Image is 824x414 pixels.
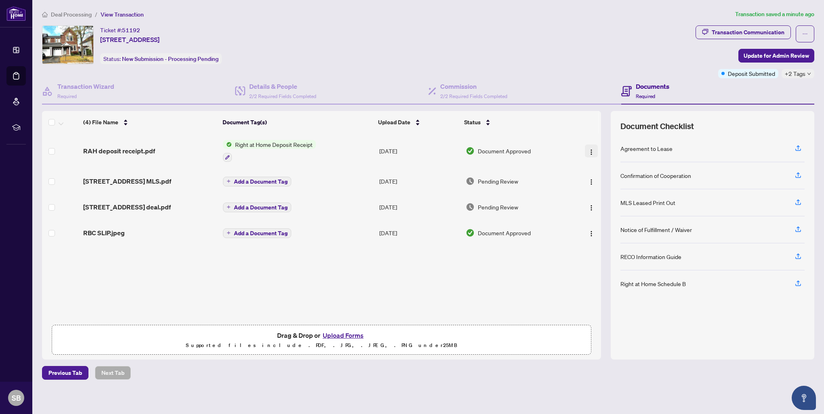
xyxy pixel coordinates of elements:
[83,202,171,212] span: [STREET_ADDRESS] deal.pdf
[376,194,462,220] td: [DATE]
[478,228,531,237] span: Document Approved
[588,179,595,185] img: Logo
[620,144,673,153] div: Agreement to Lease
[277,330,366,341] span: Drag & Drop or
[376,220,462,246] td: [DATE]
[223,203,291,212] button: Add a Document Tag
[466,228,475,237] img: Document Status
[588,205,595,211] img: Logo
[223,140,316,162] button: Status IconRight at Home Deposit Receipt
[42,12,48,17] span: home
[83,146,155,156] span: RAH deposit receipt.pdf
[620,279,686,288] div: Right at Home Schedule B
[95,10,97,19] li: /
[95,366,131,380] button: Next Tab
[636,82,669,91] h4: Documents
[744,49,809,62] span: Update for Admin Review
[378,118,410,127] span: Upload Date
[620,252,681,261] div: RECO Information Guide
[478,203,518,211] span: Pending Review
[478,177,518,186] span: Pending Review
[227,205,231,209] span: plus
[100,53,222,64] div: Status:
[620,121,694,132] span: Document Checklist
[620,198,675,207] div: MLS Leased Print Out
[122,55,219,63] span: New Submission - Processing Pending
[12,392,21,404] span: SB
[57,82,114,91] h4: Transaction Wizard
[585,144,598,157] button: Logo
[466,177,475,186] img: Document Status
[585,226,598,239] button: Logo
[223,202,291,212] button: Add a Document Tag
[440,82,507,91] h4: Commission
[227,231,231,235] span: plus
[223,228,291,238] button: Add a Document Tag
[585,175,598,188] button: Logo
[588,230,595,237] img: Logo
[57,341,586,350] p: Supported files include .PDF, .JPG, .JPEG, .PNG under 25 MB
[42,26,93,64] img: IMG-X12341004_1.jpg
[636,93,655,99] span: Required
[620,171,691,180] div: Confirmation of Cooperation
[101,11,144,18] span: View Transaction
[807,72,811,76] span: down
[83,176,171,186] span: [STREET_ADDRESS] MLS.pdf
[585,201,598,213] button: Logo
[320,330,366,341] button: Upload Forms
[249,93,316,99] span: 2/2 Required Fields Completed
[696,25,791,39] button: Transaction Communication
[466,146,475,155] img: Document Status
[785,69,805,78] span: +2 Tags
[232,140,316,149] span: Right at Home Deposit Receipt
[234,179,288,184] span: Add a Document Tag
[802,31,808,37] span: ellipsis
[100,35,160,44] span: [STREET_ADDRESS]
[588,149,595,155] img: Logo
[100,25,140,35] div: Ticket #:
[376,168,462,194] td: [DATE]
[461,111,568,134] th: Status
[83,118,118,127] span: (4) File Name
[478,146,531,155] span: Document Approved
[223,140,232,149] img: Status Icon
[376,134,462,168] td: [DATE]
[466,203,475,211] img: Document Status
[464,118,481,127] span: Status
[223,177,291,186] button: Add a Document Tag
[48,366,82,379] span: Previous Tab
[375,111,461,134] th: Upload Date
[223,228,291,238] button: Add a Document Tag
[728,69,775,78] span: Deposit Submitted
[223,176,291,186] button: Add a Document Tag
[249,82,316,91] h4: Details & People
[738,49,814,63] button: Update for Admin Review
[792,386,816,410] button: Open asap
[83,228,125,238] span: RBC SLIP.jpeg
[52,325,591,355] span: Drag & Drop orUpload FormsSupported files include .PDF, .JPG, .JPEG, .PNG under25MB
[234,230,288,236] span: Add a Document Tag
[735,10,814,19] article: Transaction saved a minute ago
[440,93,507,99] span: 2/2 Required Fields Completed
[227,179,231,183] span: plus
[57,93,77,99] span: Required
[6,6,26,21] img: logo
[234,205,288,210] span: Add a Document Tag
[42,366,88,380] button: Previous Tab
[122,27,140,34] span: 51192
[712,26,784,39] div: Transaction Communication
[620,225,692,234] div: Notice of Fulfillment / Waiver
[80,111,219,134] th: (4) File Name
[51,11,92,18] span: Deal Processing
[219,111,375,134] th: Document Tag(s)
